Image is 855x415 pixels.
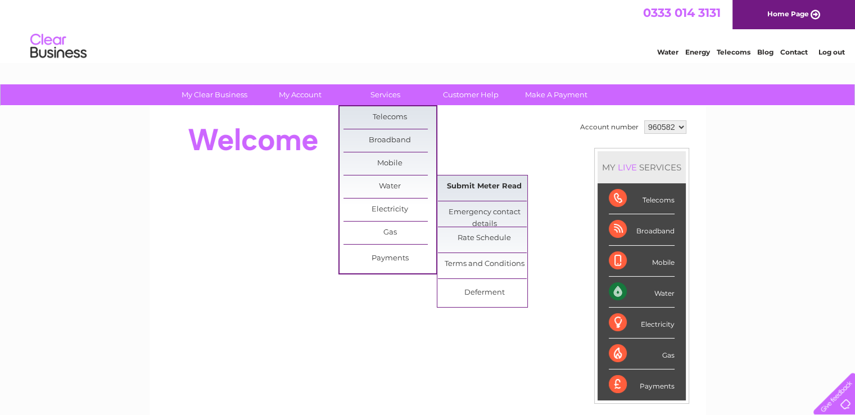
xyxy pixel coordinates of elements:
td: Account number [577,118,641,137]
a: Electricity [343,199,436,221]
div: Clear Business is a trading name of Verastar Limited (registered in [GEOGRAPHIC_DATA] No. 3667643... [162,6,694,55]
a: Make A Payment [510,84,603,105]
a: Contact [780,48,808,56]
a: Terms and Conditions [438,253,531,276]
a: Log out [818,48,844,56]
div: Water [609,277,675,308]
a: Customer Help [424,84,517,105]
a: Energy [685,48,710,56]
div: Gas [609,339,675,369]
a: My Clear Business [168,84,261,105]
a: Water [657,48,678,56]
img: logo.png [30,29,87,64]
a: Rate Schedule [438,227,531,250]
a: Payments [343,247,436,270]
div: Payments [609,369,675,400]
a: Mobile [343,152,436,175]
a: Submit Meter Read [438,175,531,198]
div: LIVE [616,162,639,173]
a: Blog [757,48,773,56]
a: Deferment [438,282,531,304]
a: My Account [254,84,346,105]
a: Telecoms [343,106,436,129]
a: Gas [343,222,436,244]
div: Mobile [609,246,675,277]
div: Telecoms [609,183,675,214]
a: Emergency contact details [438,201,531,224]
a: Services [339,84,432,105]
a: Broadband [343,129,436,152]
a: 0333 014 3131 [643,6,721,20]
div: Electricity [609,308,675,339]
div: MY SERVICES [598,151,686,183]
div: Broadband [609,214,675,245]
a: Telecoms [717,48,750,56]
a: Water [343,175,436,198]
